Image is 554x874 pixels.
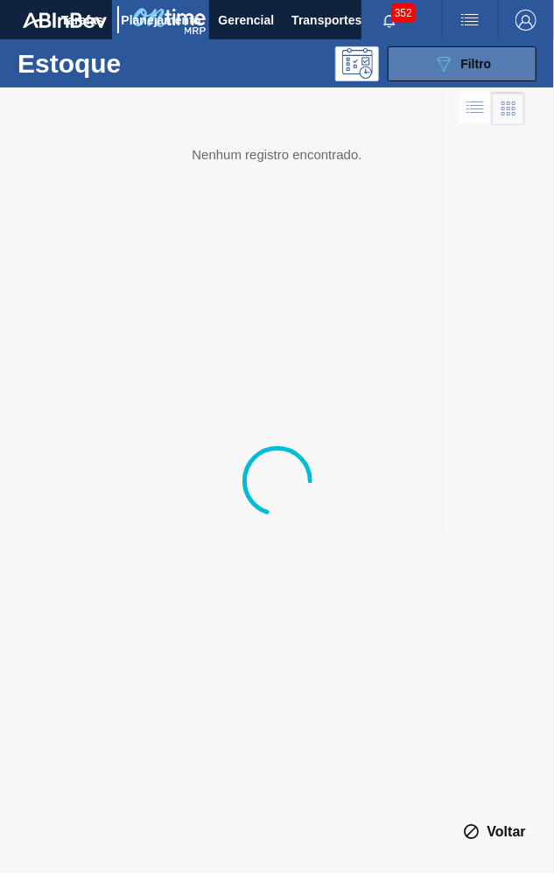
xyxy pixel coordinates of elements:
div: Pogramando: nenhum usuário selecionado [335,46,379,81]
span: Transportes [291,10,361,31]
span: Tarefas [61,10,104,31]
button: Filtro [388,46,536,81]
span: 352 [391,3,416,23]
button: Notificações [361,8,417,32]
img: Logout [515,10,536,31]
img: TNhmsLtSVTkK8tSr43FrP2fwEKptu5GPRR3wAAAABJRU5ErkJggg== [23,12,107,28]
img: userActions [459,10,480,31]
span: Planejamento [121,10,200,31]
h1: Estoque [18,53,213,73]
span: Gerencial [218,10,274,31]
span: Filtro [461,57,492,71]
